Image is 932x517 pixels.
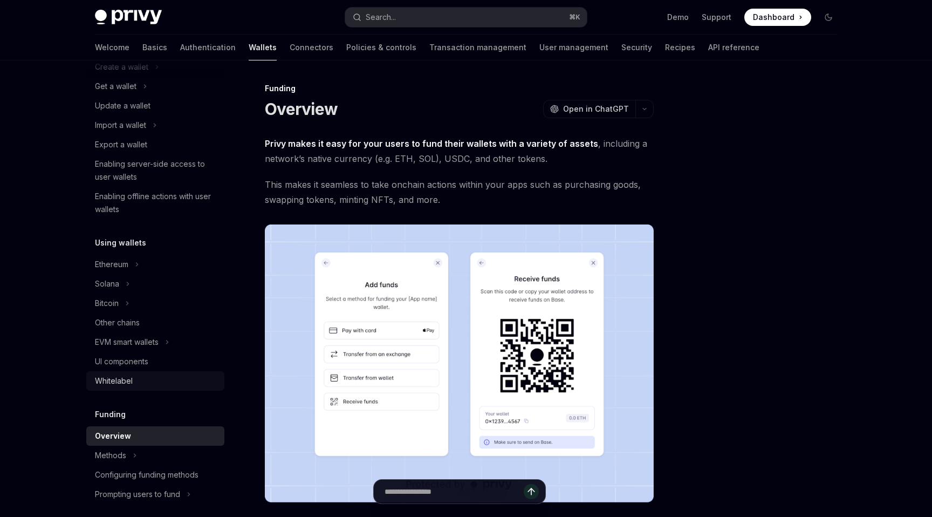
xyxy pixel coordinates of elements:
[86,313,224,332] a: Other chains
[86,294,224,313] button: Toggle Bitcoin section
[95,355,148,368] div: UI components
[95,336,159,349] div: EVM smart wallets
[95,468,198,481] div: Configuring funding methods
[95,158,218,183] div: Enabling server-side access to user wallets
[265,177,654,207] span: This makes it seamless to take onchain actions within your apps such as purchasing goods, swappin...
[95,119,146,132] div: Import a wallet
[265,99,338,119] h1: Overview
[569,13,580,22] span: ⌘ K
[95,408,126,421] h5: Funding
[753,12,794,23] span: Dashboard
[95,277,119,290] div: Solana
[86,446,224,465] button: Toggle Methods section
[86,115,224,135] button: Toggle Import a wallet section
[86,255,224,274] button: Toggle Ethereum section
[95,297,119,310] div: Bitcoin
[346,35,416,60] a: Policies & controls
[429,35,526,60] a: Transaction management
[86,371,224,391] a: Whitelabel
[265,138,598,149] strong: Privy makes it easy for your users to fund their wallets with a variety of assets
[265,225,654,502] img: images/Funding.png
[95,99,150,112] div: Update a wallet
[86,274,224,294] button: Toggle Solana section
[265,83,654,94] div: Funding
[95,258,128,271] div: Ethereum
[539,35,608,60] a: User management
[265,136,654,166] span: , including a network’s native currency (e.g. ETH, SOL), USDC, and other tokens.
[142,35,167,60] a: Basics
[385,480,524,504] input: Ask a question...
[95,316,140,329] div: Other chains
[86,465,224,485] a: Configuring funding methods
[702,12,731,23] a: Support
[95,138,147,151] div: Export a wallet
[95,449,126,462] div: Methods
[290,35,333,60] a: Connectors
[524,484,539,499] button: Send message
[563,104,629,114] span: Open in ChatGPT
[95,10,162,25] img: dark logo
[86,96,224,115] a: Update a wallet
[543,100,635,118] button: Open in ChatGPT
[820,9,837,26] button: Toggle dark mode
[86,426,224,446] a: Overview
[667,12,689,23] a: Demo
[621,35,652,60] a: Security
[86,135,224,154] a: Export a wallet
[95,35,129,60] a: Welcome
[95,375,133,387] div: Whitelabel
[180,35,236,60] a: Authentication
[249,35,277,60] a: Wallets
[95,80,136,93] div: Get a wallet
[366,11,396,24] div: Search...
[708,35,759,60] a: API reference
[86,332,224,352] button: Toggle EVM smart wallets section
[95,190,218,216] div: Enabling offline actions with user wallets
[86,352,224,371] a: UI components
[345,8,587,27] button: Open search
[95,236,146,249] h5: Using wallets
[744,9,811,26] a: Dashboard
[95,488,180,501] div: Prompting users to fund
[665,35,695,60] a: Recipes
[86,154,224,187] a: Enabling server-side access to user wallets
[86,187,224,219] a: Enabling offline actions with user wallets
[95,430,131,443] div: Overview
[86,485,224,504] button: Toggle Prompting users to fund section
[86,77,224,96] button: Toggle Get a wallet section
